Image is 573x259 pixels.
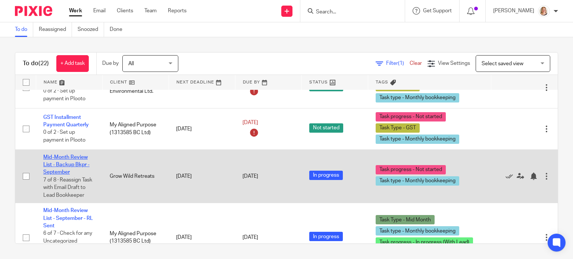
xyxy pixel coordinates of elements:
[117,7,133,15] a: Clients
[242,235,258,240] span: [DATE]
[110,22,128,37] a: Done
[315,9,382,16] input: Search
[169,108,235,149] td: [DATE]
[482,61,523,66] span: Select saved view
[423,8,452,13] span: Get Support
[43,130,85,143] span: 0 of 2 · Set up payment in Plooto
[376,237,473,247] span: Task progress - In progress (With Lead)
[43,155,90,175] a: Mid-Month Review List - Backup Bkpr - September
[242,174,258,179] span: [DATE]
[386,61,410,66] span: Filter
[376,123,420,133] span: Task Type - GST
[438,61,470,66] span: View Settings
[43,208,93,228] a: Mid-Month Review List - September - RL Sent
[376,215,435,224] span: Task Type - Mid Month
[43,115,89,127] a: GST Installment Payment Quarterly
[376,176,459,186] span: Task type - Monthly bookkeeping
[38,60,49,66] span: (22)
[144,7,157,15] a: Team
[102,60,119,67] p: Due by
[398,61,404,66] span: (1)
[242,120,258,126] span: [DATE]
[376,80,388,84] span: Tags
[168,7,187,15] a: Reports
[102,108,169,149] td: My Aligned Purpose (1313585 BC Ltd)
[15,6,52,16] img: Pixie
[78,22,104,37] a: Snoozed
[538,5,550,17] img: Screenshot%202025-09-16%20114050.png
[102,149,169,203] td: Grow Wild Retreats
[376,226,459,236] span: Task type - Monthly bookkeeping
[39,22,72,37] a: Reassigned
[376,135,459,144] span: Task type - Monthly bookkeeping
[376,93,459,102] span: Task type - Monthly bookkeeping
[309,232,343,241] span: In progress
[23,60,49,67] h1: To do
[309,123,343,133] span: Not started
[128,61,134,66] span: All
[309,171,343,180] span: In progress
[493,7,534,15] p: [PERSON_NAME]
[69,7,82,15] a: Work
[93,7,106,15] a: Email
[56,55,89,72] a: + Add task
[376,165,446,174] span: Task progress - Not started
[376,112,446,121] span: Task progress - Not started
[43,177,92,198] span: 7 of 8 · Reassign Task with Email Draft to Lead Bookkeeper
[505,173,517,180] a: Mark as done
[410,61,422,66] a: Clear
[15,22,33,37] a: To do
[169,149,235,203] td: [DATE]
